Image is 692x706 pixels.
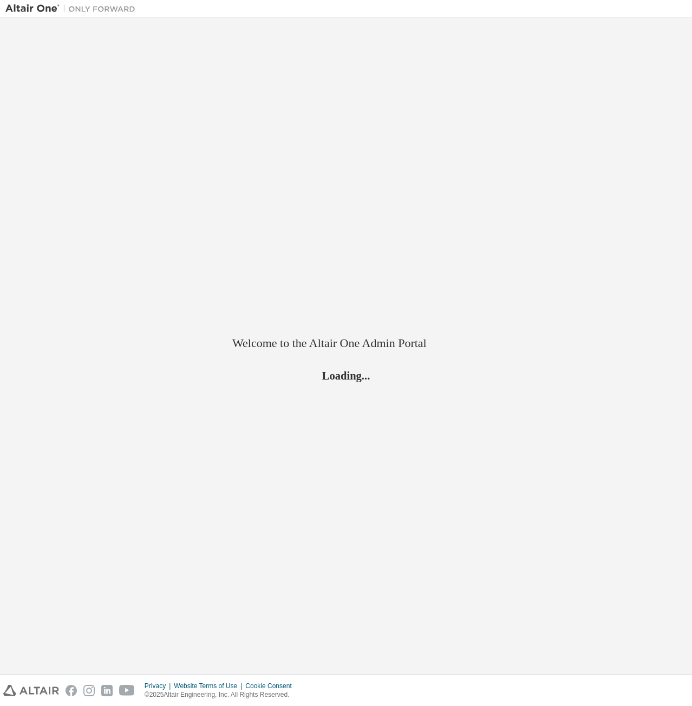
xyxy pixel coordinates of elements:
[3,685,59,696] img: altair_logo.svg
[119,685,135,696] img: youtube.svg
[145,682,174,690] div: Privacy
[232,369,460,383] h2: Loading...
[5,3,141,14] img: Altair One
[66,685,77,696] img: facebook.svg
[232,336,460,351] h2: Welcome to the Altair One Admin Portal
[174,682,245,690] div: Website Terms of Use
[83,685,95,696] img: instagram.svg
[101,685,113,696] img: linkedin.svg
[245,682,298,690] div: Cookie Consent
[145,690,298,700] p: © 2025 Altair Engineering, Inc. All Rights Reserved.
